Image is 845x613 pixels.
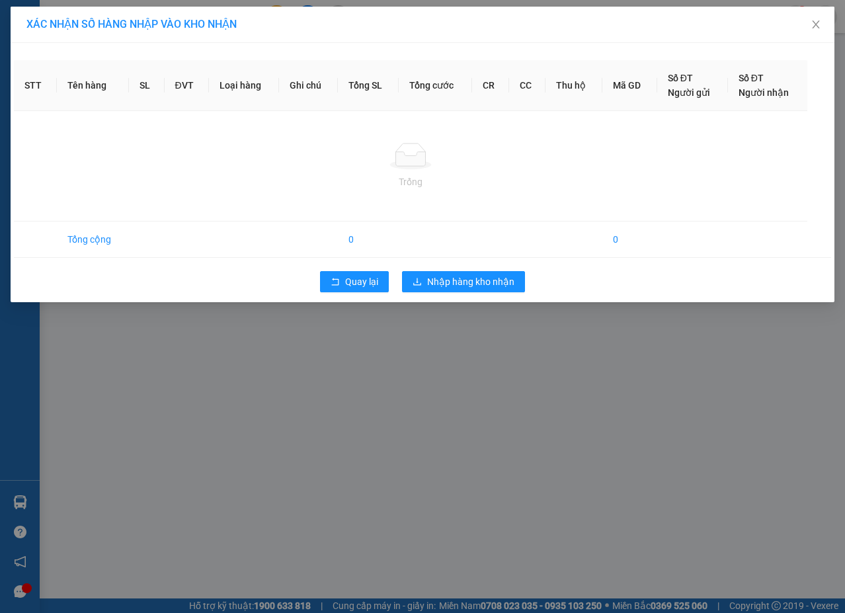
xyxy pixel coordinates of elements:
span: 01 Võ Văn Truyện, KP.1, Phường 2 [104,40,182,56]
th: Tổng SL [338,60,399,111]
span: XÁC NHẬN SỐ HÀNG NHẬP VÀO KHO NHẬN [26,18,237,30]
span: close [811,19,821,30]
span: [PERSON_NAME]: [4,85,138,93]
span: Người nhận [739,87,789,98]
th: Tên hàng [57,60,129,111]
img: logo [5,8,63,66]
td: 0 [338,222,399,258]
span: 03:45:02 [DATE] [29,96,81,104]
td: Tổng cộng [57,222,129,258]
th: STT [14,60,57,111]
span: Số ĐT [739,73,764,83]
th: ĐVT [165,60,209,111]
button: downloadNhập hàng kho nhận [402,271,525,292]
button: Close [797,7,834,44]
th: SL [129,60,165,111]
th: CR [472,60,509,111]
span: Nhập hàng kho nhận [427,274,514,289]
th: Loại hàng [209,60,279,111]
span: Quay lại [345,274,378,289]
span: In ngày: [4,96,81,104]
th: Mã GD [602,60,657,111]
span: VPLK1510250001 [66,84,139,94]
td: 0 [602,222,657,258]
span: ----------------------------------------- [36,71,162,82]
span: Hotline: 19001152 [104,59,162,67]
span: rollback [331,277,340,288]
span: download [413,277,422,288]
span: Bến xe [GEOGRAPHIC_DATA] [104,21,178,38]
strong: ĐỒNG PHƯỚC [104,7,181,19]
span: Người gửi [668,87,710,98]
th: Tổng cước [399,60,471,111]
th: Ghi chú [279,60,338,111]
button: rollbackQuay lại [320,271,389,292]
span: Số ĐT [668,73,693,83]
th: Thu hộ [545,60,602,111]
th: CC [509,60,546,111]
div: Trống [24,175,797,189]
